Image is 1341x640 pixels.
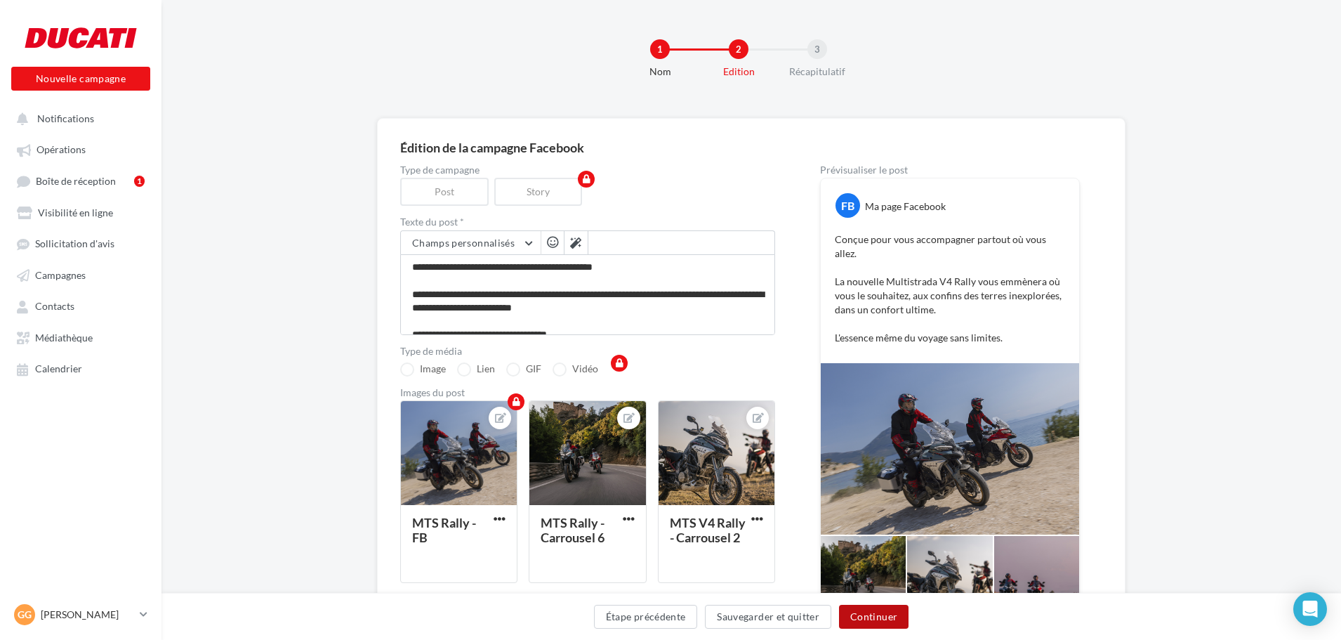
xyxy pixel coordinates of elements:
span: Médiathèque [35,332,93,344]
span: Visibilité en ligne [38,207,113,218]
a: Calendrier [8,355,153,381]
div: Open Intercom Messenger [1293,592,1327,626]
div: 3 [807,39,827,59]
a: Sollicitation d'avis [8,230,153,256]
span: Calendrier [35,363,82,375]
a: Campagnes [8,262,153,287]
a: Gg [PERSON_NAME] [11,601,150,628]
div: Ma page Facebook [865,200,946,214]
a: Opérations [8,136,153,162]
div: Images du post [400,388,775,398]
div: MTS Rally - Carrousel 6 [541,515,605,545]
span: Contacts [35,301,74,313]
button: Sauvegarder et quitter [705,605,831,629]
div: 2 [729,39,748,59]
span: Opérations [37,144,86,156]
span: Champs personnalisés [412,237,515,249]
label: Type de média [400,346,775,356]
a: Médiathèque [8,325,153,350]
span: Notifications [37,112,94,124]
label: Type de campagne [400,165,775,175]
div: MTS Rally - FB [412,515,476,545]
p: [PERSON_NAME] [41,608,134,622]
div: MTS V4 Rally - Carrousel 2 [670,515,746,545]
span: Campagnes [35,269,86,281]
a: Contacts [8,293,153,318]
div: Prévisualiser le post [820,165,1080,175]
a: Boîte de réception1 [8,168,153,194]
span: Gg [18,608,32,622]
button: Étape précédente [594,605,698,629]
div: 1 [650,39,670,59]
div: 1 [134,176,145,187]
button: Notifications [8,105,147,131]
p: Conçue pour vous accompagner partout où vous allez. La nouvelle Multistrada V4 Rally vous emmèner... [835,233,1065,345]
span: Sollicitation d'avis [35,238,114,250]
div: Édition de la campagne Facebook [400,141,1102,154]
span: Boîte de réception [36,175,116,187]
label: Texte du post * [400,217,775,227]
button: Continuer [839,605,909,629]
button: Nouvelle campagne [11,67,150,91]
a: Visibilité en ligne [8,200,153,225]
button: Champs personnalisés [401,231,541,255]
div: Récapitulatif [772,65,862,79]
div: Edition [694,65,784,79]
div: FB [835,193,860,218]
div: Nom [615,65,705,79]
